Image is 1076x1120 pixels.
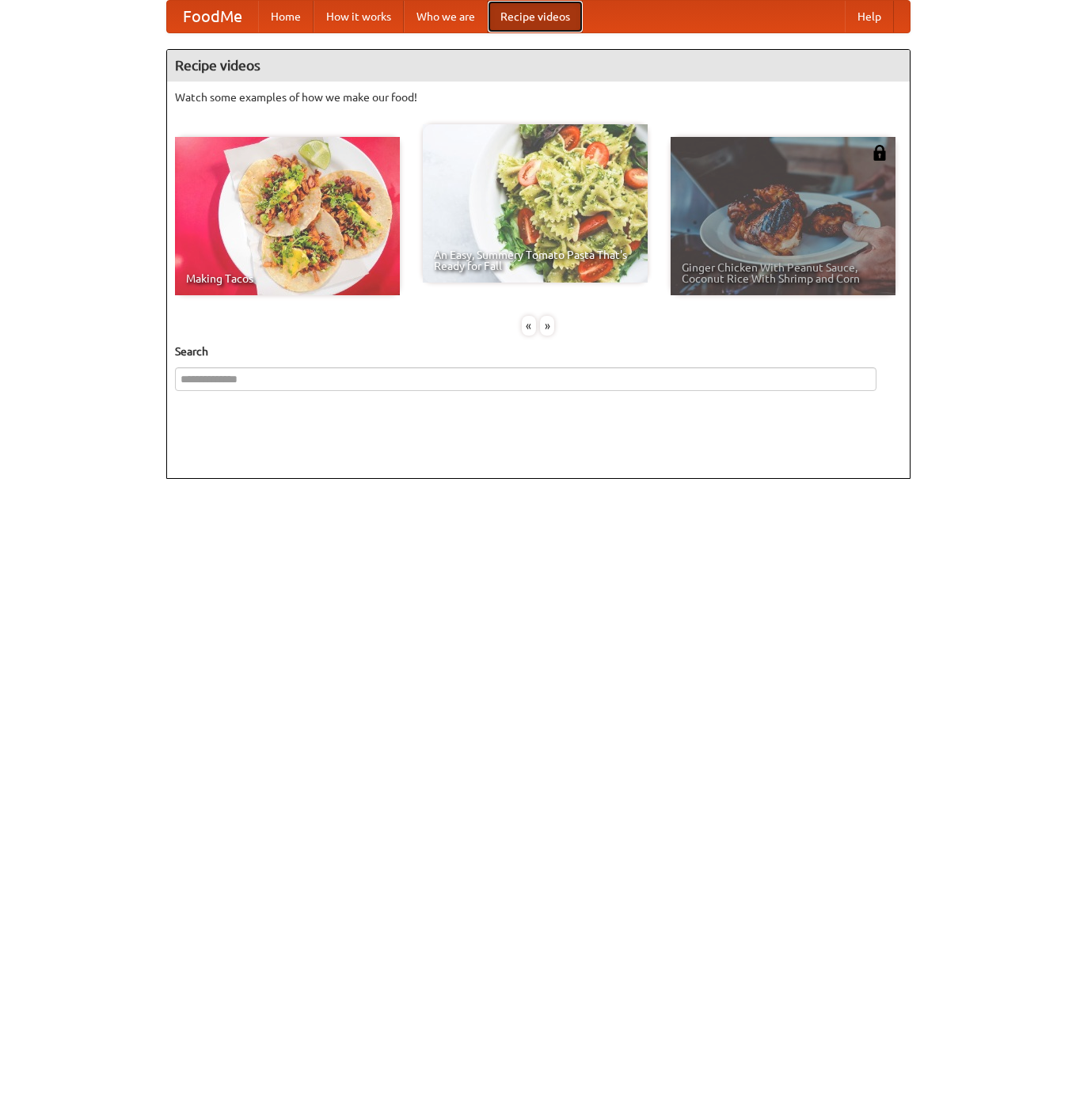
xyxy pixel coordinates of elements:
a: Making Tacos [175,137,400,295]
a: Recipe videos [488,1,583,32]
a: Home [258,1,314,32]
div: » [540,316,554,336]
a: An Easy, Summery Tomato Pasta That's Ready for Fall [423,124,648,283]
img: 483408.png [872,145,888,161]
a: FoodMe [167,1,258,32]
span: Making Tacos [186,273,389,284]
a: How it works [314,1,404,32]
div: « [522,316,536,336]
p: Watch some examples of how we make our food! [175,89,902,105]
h5: Search [175,344,902,359]
a: Help [845,1,894,32]
span: An Easy, Summery Tomato Pasta That's Ready for Fall [434,249,637,271]
a: Who we are [404,1,488,32]
h4: Recipe videos [167,50,910,82]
